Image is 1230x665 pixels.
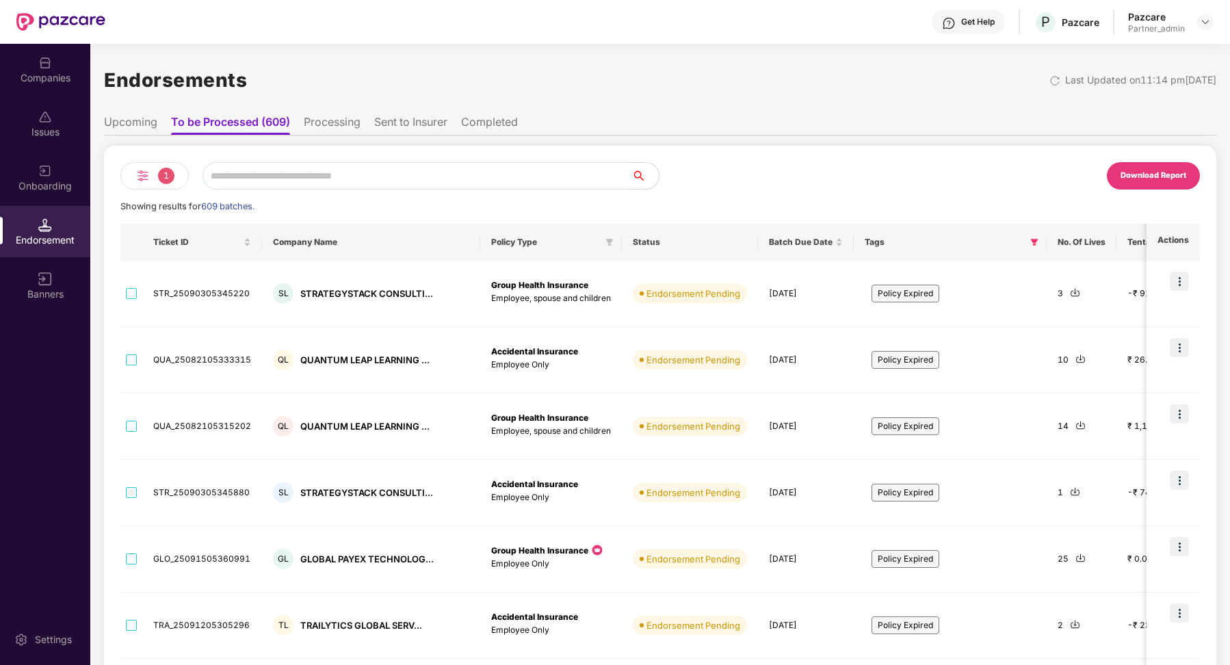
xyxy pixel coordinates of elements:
div: Get Help [961,16,995,27]
td: QUA_25082105333315 [142,327,262,393]
span: Policy Expired [872,285,939,302]
div: GLOBAL PAYEX TECHNOLOG... [300,553,434,566]
img: svg+xml;base64,PHN2ZyBpZD0iUmVsb2FkLTMyeDMyIiB4bWxucz0iaHR0cDovL3d3dy53My5vcmcvMjAwMC9zdmciIHdpZH... [1049,75,1060,86]
img: svg+xml;base64,PHN2ZyB3aWR0aD0iMjAiIGhlaWdodD0iMjAiIHZpZXdCb3g9IjAgMCAyMCAyMCIgZmlsbD0ibm9uZSIgeG... [38,164,52,178]
div: Partner_admin [1128,23,1185,34]
span: filter [1028,234,1041,250]
b: Group Health Insurance [491,413,588,423]
div: Endorsement Pending [646,486,740,499]
span: Ticket ID [153,237,241,248]
td: STR_25090305345220 [142,261,262,327]
div: QUANTUM LEAP LEARNING ... [300,420,430,433]
div: Download Report [1121,170,1186,182]
th: Status [622,224,758,261]
p: Employee Only [491,624,611,637]
li: Completed [461,115,518,135]
img: svg+xml;base64,PHN2ZyBpZD0iSGVscC0zMngzMiIgeG1sbnM9Imh0dHA6Ly93d3cudzMub3JnLzIwMDAvc3ZnIiB3aWR0aD... [942,16,956,30]
td: [DATE] [758,261,854,327]
img: New Pazcare Logo [16,13,105,31]
div: 10 [1058,354,1105,367]
button: search [631,162,659,190]
img: icon [1170,471,1189,490]
td: [DATE] [758,393,854,460]
td: [DATE] [758,592,854,659]
img: svg+xml;base64,PHN2ZyBpZD0iQ29tcGFuaWVzIiB4bWxucz0iaHR0cDovL3d3dy53My5vcmcvMjAwMC9zdmciIHdpZHRoPS... [38,56,52,70]
div: TRAILYTICS GLOBAL SERV... [300,619,422,632]
li: Upcoming [104,115,157,135]
img: svg+xml;base64,PHN2ZyBpZD0iU2V0dGluZy0yMHgyMCIgeG1sbnM9Imh0dHA6Ly93d3cudzMub3JnLzIwMDAvc3ZnIiB3aW... [14,633,28,647]
b: Group Health Insurance [491,280,588,290]
img: icon [1170,272,1189,291]
div: Endorsement Pending [646,419,740,433]
img: svg+xml;base64,PHN2ZyBpZD0iRG93bmxvYWQtMjR4MjQiIHhtbG5zPSJodHRwOi8vd3d3LnczLm9yZy8yMDAwL3N2ZyIgd2... [1075,553,1086,563]
span: Policy Expired [872,616,939,634]
span: Policy Expired [872,484,939,501]
span: filter [603,234,616,250]
h1: Endorsements [104,65,247,95]
img: icon [1170,603,1189,623]
div: QL [273,416,293,436]
img: svg+xml;base64,PHN2ZyBpZD0iRG93bmxvYWQtMjR4MjQiIHhtbG5zPSJodHRwOi8vd3d3LnczLm9yZy8yMDAwL3N2ZyIgd2... [1070,619,1080,629]
td: [DATE] [758,327,854,393]
div: 14 [1058,420,1105,433]
span: Policy Expired [872,417,939,435]
img: svg+xml;base64,PHN2ZyBpZD0iSXNzdWVzX2Rpc2FibGVkIiB4bWxucz0iaHR0cDovL3d3dy53My5vcmcvMjAwMC9zdmciIH... [38,110,52,124]
div: Last Updated on 11:14 pm[DATE] [1065,73,1216,88]
div: QUANTUM LEAP LEARNING ... [300,354,430,367]
div: GL [273,549,293,569]
span: 1 [158,168,174,184]
div: Endorsement Pending [646,618,740,632]
span: Tags [865,237,1025,248]
img: svg+xml;base64,PHN2ZyBpZD0iRHJvcGRvd24tMzJ4MzIiIHhtbG5zPSJodHRwOi8vd3d3LnczLm9yZy8yMDAwL3N2ZyIgd2... [1200,16,1211,27]
div: QL [273,350,293,370]
p: Employee, spouse and children [491,425,611,438]
img: icon [1170,338,1189,357]
div: Endorsement Pending [646,287,740,300]
img: icon [1170,404,1189,423]
th: Company Name [262,224,480,261]
div: 1 [1058,486,1105,499]
div: 3 [1058,287,1105,300]
img: svg+xml;base64,PHN2ZyBpZD0iRG93bmxvYWQtMjR4MjQiIHhtbG5zPSJodHRwOi8vd3d3LnczLm9yZy8yMDAwL3N2ZyIgd2... [1075,420,1086,430]
div: Endorsement Pending [646,353,740,367]
p: Employee Only [491,491,611,504]
td: QUA_25082105315202 [142,393,262,460]
li: To be Processed (609) [171,115,290,135]
th: Ticket ID [142,224,262,261]
td: TRA_25091205305296 [142,592,262,659]
div: Settings [31,633,76,647]
span: Batch Due Date [769,237,833,248]
p: Employee Only [491,558,611,571]
span: Showing results for [120,201,254,211]
li: Processing [304,115,361,135]
span: filter [605,238,614,246]
li: Sent to Insurer [374,115,447,135]
img: svg+xml;base64,PHN2ZyBpZD0iRG93bmxvYWQtMjR4MjQiIHhtbG5zPSJodHRwOi8vd3d3LnczLm9yZy8yMDAwL3N2ZyIgd2... [1070,486,1080,497]
img: icon [1170,537,1189,556]
img: svg+xml;base64,PHN2ZyBpZD0iRG93bmxvYWQtMjR4MjQiIHhtbG5zPSJodHRwOi8vd3d3LnczLm9yZy8yMDAwL3N2ZyIgd2... [1075,354,1086,364]
p: Employee Only [491,358,611,371]
b: Group Health Insurance [491,545,588,556]
img: svg+xml;base64,PHN2ZyB3aWR0aD0iMTYiIGhlaWdodD0iMTYiIHZpZXdCb3g9IjAgMCAxNiAxNiIgZmlsbD0ibm9uZSIgeG... [38,272,52,286]
div: 2 [1058,619,1105,632]
span: Policy Expired [872,550,939,568]
th: Actions [1147,224,1200,261]
div: SL [273,283,293,304]
span: search [631,170,659,181]
div: Pazcare [1128,10,1185,23]
th: No. Of Lives [1047,224,1116,261]
div: 25 [1058,553,1105,566]
img: svg+xml;base64,PHN2ZyB4bWxucz0iaHR0cDovL3d3dy53My5vcmcvMjAwMC9zdmciIHdpZHRoPSIyNCIgaGVpZ2h0PSIyNC... [135,168,151,184]
span: Policy Expired [872,351,939,369]
span: filter [1030,238,1038,246]
div: STRATEGYSTACK CONSULTI... [300,486,433,499]
img: svg+xml;base64,PHN2ZyBpZD0iRG93bmxvYWQtMjR4MjQiIHhtbG5zPSJodHRwOi8vd3d3LnczLm9yZy8yMDAwL3N2ZyIgd2... [1070,287,1080,298]
div: STRATEGYSTACK CONSULTI... [300,287,433,300]
img: svg+xml;base64,PHN2ZyB3aWR0aD0iMTQuNSIgaGVpZ2h0PSIxNC41IiB2aWV3Qm94PSIwIDAgMTYgMTYiIGZpbGw9Im5vbm... [38,218,52,232]
th: Batch Due Date [758,224,854,261]
div: Endorsement Pending [646,552,740,566]
span: Policy Type [491,237,600,248]
p: Employee, spouse and children [491,292,611,305]
td: GLO_25091505360991 [142,526,262,592]
div: SL [273,482,293,503]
